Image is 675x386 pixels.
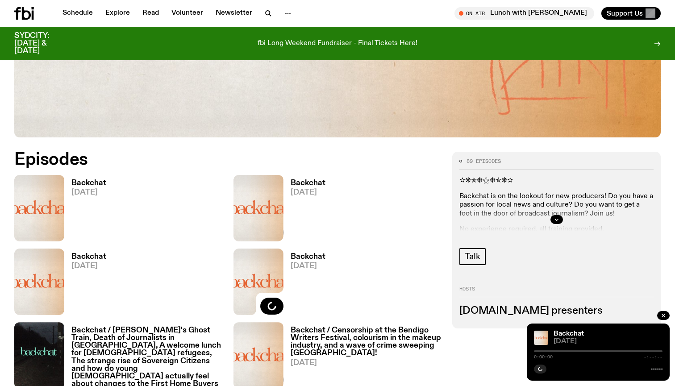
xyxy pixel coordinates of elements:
[534,355,553,359] span: 0:00:00
[14,152,442,168] h2: Episodes
[71,189,106,196] span: [DATE]
[467,159,501,164] span: 89 episodes
[459,286,654,297] h2: Hosts
[283,253,325,315] a: Backchat[DATE]
[291,327,442,357] h3: Backchat / Censorship at the Bendigo Writers Festival, colourism in the makeup industry, and a wa...
[210,7,258,20] a: Newsletter
[291,189,325,196] span: [DATE]
[607,9,643,17] span: Support Us
[291,253,325,261] h3: Backchat
[465,252,480,261] span: Talk
[459,177,654,185] p: ✫❋✯❉⚝❉✯❋✫
[14,32,71,55] h3: SYDCITY: [DATE] & [DATE]
[57,7,98,20] a: Schedule
[64,179,106,241] a: Backchat[DATE]
[71,253,106,261] h3: Backchat
[291,359,442,367] span: [DATE]
[71,262,106,270] span: [DATE]
[291,179,325,187] h3: Backchat
[258,40,417,48] p: fbi Long Weekend Fundraiser - Final Tickets Here!
[554,338,662,345] span: [DATE]
[601,7,661,20] button: Support Us
[454,7,594,20] button: On AirLunch with [PERSON_NAME]
[71,179,106,187] h3: Backchat
[166,7,208,20] a: Volunteer
[459,306,654,316] h3: [DOMAIN_NAME] presenters
[459,248,485,265] a: Talk
[459,192,654,218] p: Backchat is on the lookout for new producers! Do you have a passion for local news and culture? D...
[644,355,662,359] span: -:--:--
[64,253,106,315] a: Backchat[DATE]
[291,262,325,270] span: [DATE]
[554,330,584,337] a: Backchat
[137,7,164,20] a: Read
[283,179,325,241] a: Backchat[DATE]
[100,7,135,20] a: Explore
